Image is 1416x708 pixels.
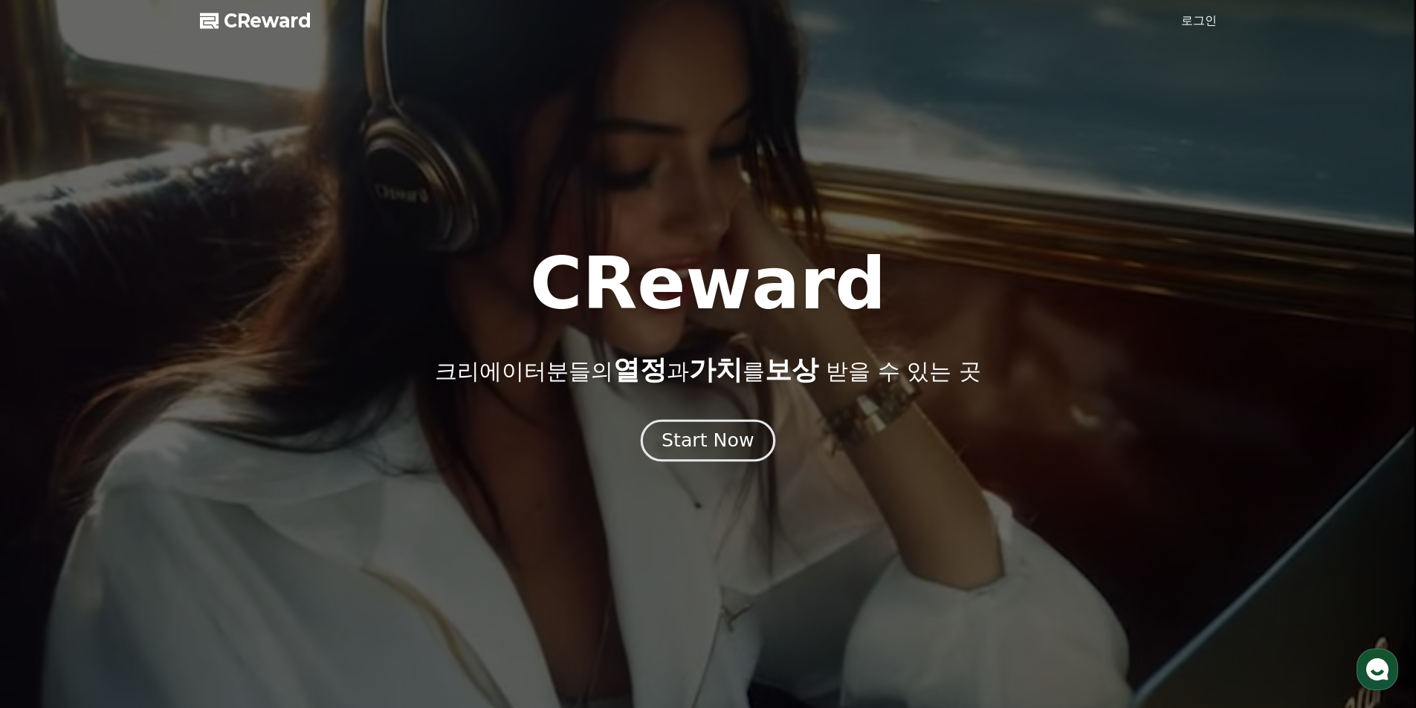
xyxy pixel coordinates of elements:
[224,9,311,33] span: CReward
[136,494,154,506] span: 대화
[689,354,743,385] span: 가치
[613,354,667,385] span: 열정
[230,493,248,505] span: 설정
[192,471,285,508] a: 설정
[644,435,772,449] a: Start Now
[98,471,192,508] a: 대화
[530,248,886,319] h1: CReward
[765,354,818,385] span: 보상
[47,493,56,505] span: 홈
[1181,12,1217,30] a: 로그인
[662,428,754,453] div: Start Now
[641,419,775,461] button: Start Now
[4,471,98,508] a: 홈
[435,355,980,385] p: 크리에이터분들의 과 를 받을 수 있는 곳
[200,9,311,33] a: CReward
